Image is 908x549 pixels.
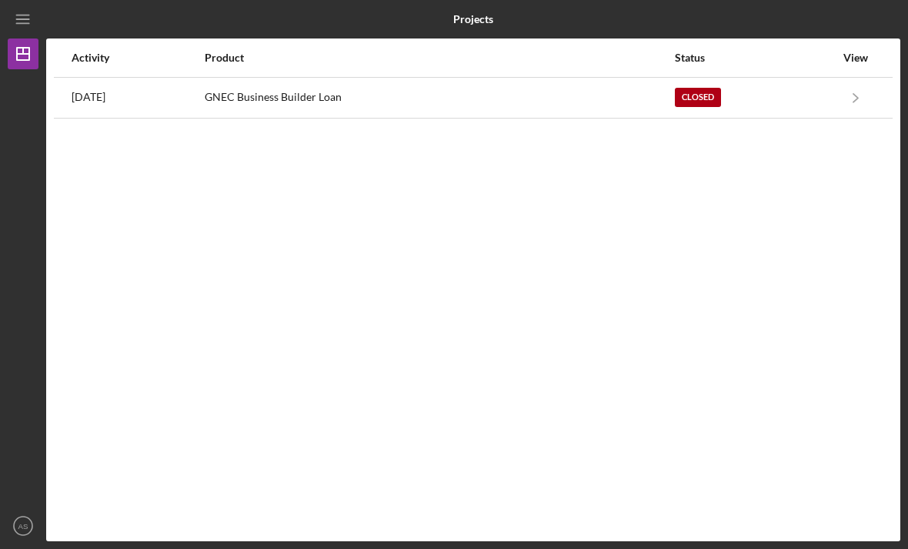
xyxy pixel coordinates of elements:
[8,511,38,541] button: AS
[18,522,28,531] text: AS
[205,52,673,64] div: Product
[72,52,203,64] div: Activity
[675,88,721,107] div: Closed
[72,91,105,103] time: 2025-01-06 19:07
[205,79,673,117] div: GNEC Business Builder Loan
[675,52,835,64] div: Status
[836,52,875,64] div: View
[453,13,493,25] b: Projects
